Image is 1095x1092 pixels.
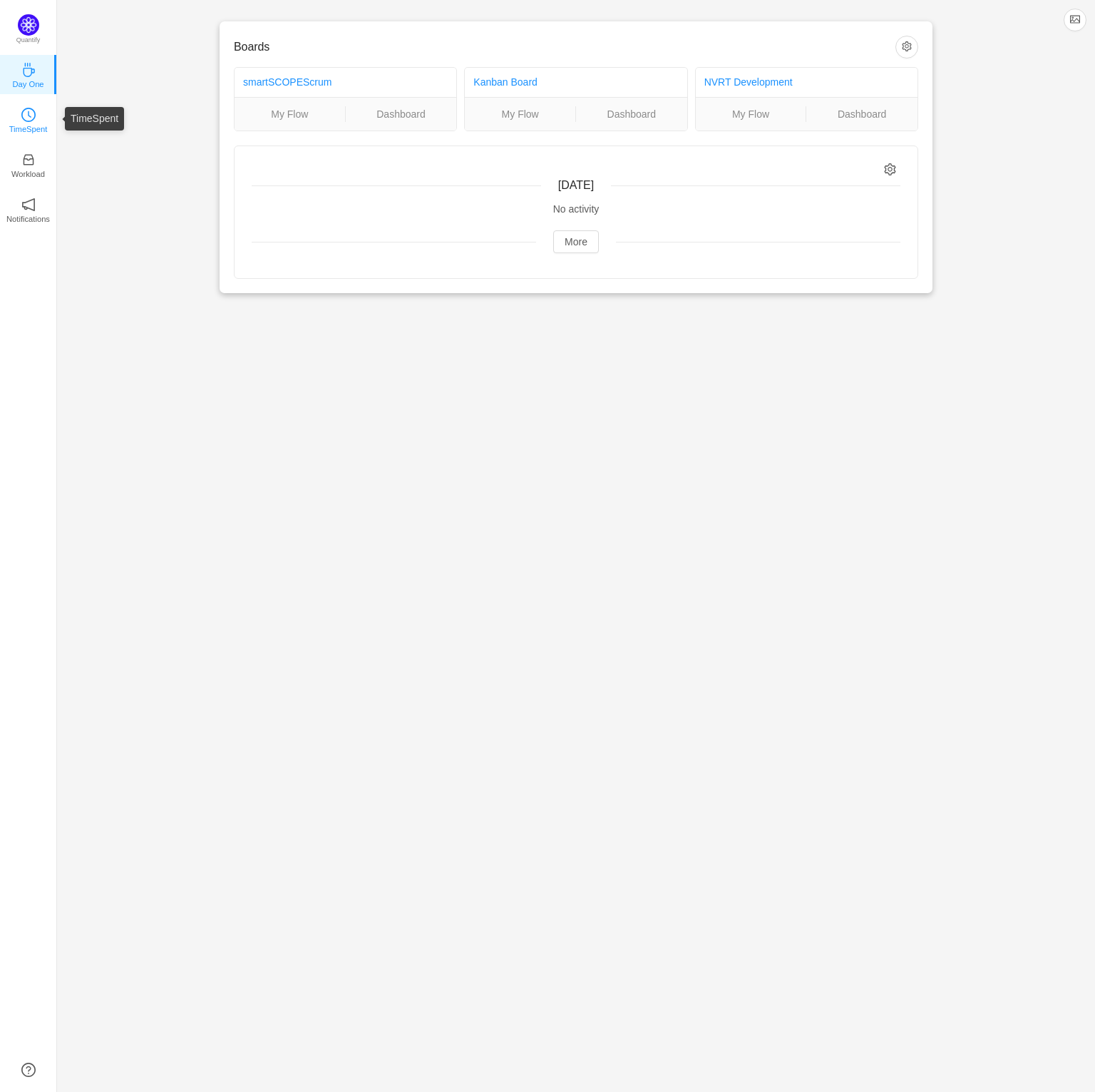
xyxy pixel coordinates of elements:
a: NVRT Development [704,76,793,88]
p: Workload [11,168,45,180]
a: My Flow [235,106,345,122]
i: icon: coffee [21,63,36,77]
i: icon: inbox [21,153,36,167]
a: Dashboard [346,106,457,122]
a: Dashboard [576,106,687,122]
img: Quantify [18,14,39,36]
p: TimeSpent [9,123,48,136]
a: icon: notificationNotifications [21,202,36,216]
a: Dashboard [806,106,917,122]
a: My Flow [465,106,575,122]
button: icon: setting [895,36,918,58]
p: Notifications [6,213,50,225]
a: icon: question-circle [21,1063,36,1077]
div: No activity [252,202,900,217]
span: [DATE] [558,179,594,191]
a: icon: inboxWorkload [21,157,36,171]
p: Quantify [16,36,41,46]
a: My Flow [696,106,806,122]
a: Kanban Board [473,76,538,88]
a: smartSCOPEScrum [243,76,331,88]
i: icon: clock-circle [21,108,36,122]
i: icon: setting [884,163,896,175]
button: icon: picture [1064,9,1086,31]
a: icon: coffeeDay One [21,67,36,81]
p: Day One [12,78,43,91]
h3: Boards [234,40,895,54]
a: icon: clock-circleTimeSpent [21,112,36,126]
i: icon: notification [21,198,36,212]
button: More [553,230,599,253]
